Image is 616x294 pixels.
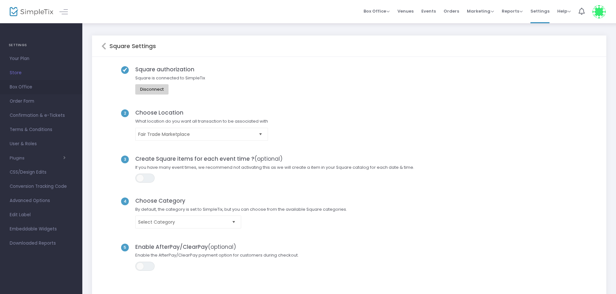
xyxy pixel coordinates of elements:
span: Box Office [364,8,390,14]
img: Checkbox SVG [121,66,129,74]
h4: Square authorization [132,66,208,73]
h4: Enable AfterPay/ClearPay [132,244,302,250]
h5: Square Settings [106,43,156,50]
span: 3 [121,156,129,163]
span: User & Roles [10,140,73,148]
span: Select Category [138,219,229,225]
span: Settings [530,3,549,19]
span: Square is connected to SimpleTix [132,75,208,85]
button: Select [256,127,265,141]
span: Store [10,69,73,77]
h4: Choose Category [132,198,350,204]
span: Enable the AfterPay/ClearPay payment option for customers during checkout. [132,252,302,262]
span: (optional) [208,243,236,251]
button: Select [229,215,238,229]
span: Orders [444,3,459,19]
span: Advanced Options [10,197,73,205]
span: Marketing [467,8,494,14]
span: Box Office [10,83,73,91]
span: Conversion Tracking Code [10,182,73,191]
span: Fair Trade Marketplace [138,131,256,137]
span: Downloaded Reports [10,239,73,248]
button: Plugins [10,156,66,161]
span: By default, the category is set to SimpleTix, but you can choose from the available Square catego... [132,206,350,216]
button: Disconnect [135,84,169,95]
h4: SETTINGS [9,39,74,52]
span: (optional) [254,155,282,163]
span: Confirmation & e-Tickets [10,111,73,120]
span: 4 [121,198,129,205]
span: Embeddable Widgets [10,225,73,233]
span: CSS/Design Edits [10,168,73,177]
span: 2 [121,109,129,117]
h4: Create Square items for each event time ? [132,156,417,162]
span: If you have many event times, we recommend not activating this as we will create a item in your S... [132,164,417,174]
span: Reports [502,8,523,14]
span: Your Plan [10,55,73,63]
span: What location do you want all transaction to be associated with [132,118,271,128]
span: Edit Label [10,211,73,219]
span: Venues [397,3,414,19]
h4: Choose Location [132,109,271,116]
span: Terms & Conditions [10,126,73,134]
span: 5 [121,244,129,251]
div: Disconnect [140,87,164,92]
span: Events [421,3,436,19]
span: Help [557,8,571,14]
span: Order Form [10,97,73,106]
